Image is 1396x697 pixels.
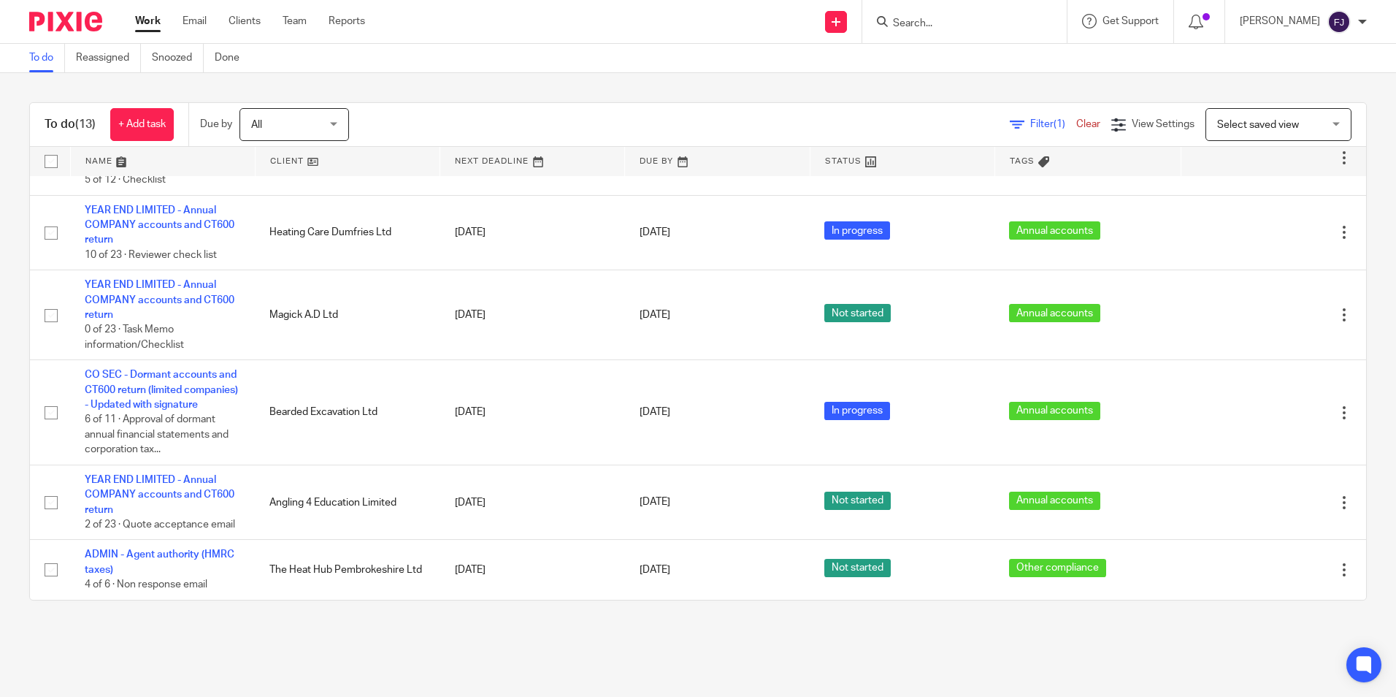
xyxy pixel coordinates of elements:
img: Pixie [29,12,102,31]
span: Get Support [1102,16,1159,26]
span: Select saved view [1217,120,1299,130]
span: Annual accounts [1009,492,1100,510]
span: [DATE] [640,565,670,575]
a: + Add task [110,108,174,141]
span: View Settings [1132,119,1194,129]
span: (1) [1054,119,1065,129]
td: The Heat Hub Pembrokeshire Ltd [255,540,440,600]
a: To do [29,44,65,72]
a: Done [215,44,250,72]
h1: To do [45,117,96,132]
input: Search [891,18,1023,31]
p: [PERSON_NAME] [1240,14,1320,28]
span: Filter [1030,119,1076,129]
a: ADMIN - Agent authority (HMRC taxes) [85,549,234,574]
span: All [251,120,262,130]
td: Magick A.D Ltd [255,270,440,360]
span: [DATE] [640,310,670,320]
td: [DATE] [440,540,625,600]
img: svg%3E [1327,10,1351,34]
td: [DATE] [440,465,625,540]
a: Reports [329,14,365,28]
a: Clear [1076,119,1100,129]
p: Due by [200,117,232,132]
a: Email [183,14,207,28]
a: Team [283,14,307,28]
span: Not started [824,492,891,510]
span: 0 of 23 · Task Memo information/Checklist [85,324,184,350]
span: [DATE] [640,227,670,237]
td: Bearded Excavation Ltd [255,360,440,465]
td: [DATE] [440,195,625,270]
td: Heating Care Dumfries Ltd [255,195,440,270]
span: In progress [824,221,890,240]
span: [DATE] [640,498,670,508]
a: CO SEC - Dormant accounts and CT600 return (limited companies) - Updated with signature [85,370,238,410]
span: [DATE] [640,408,670,418]
td: [DATE] [440,270,625,360]
a: Clients [229,14,261,28]
a: Snoozed [152,44,204,72]
span: Annual accounts [1009,221,1100,240]
span: Annual accounts [1009,402,1100,420]
a: Reassigned [76,44,141,72]
span: Annual accounts [1009,304,1100,322]
span: (13) [75,118,96,130]
span: 6 of 11 · Approval of dormant annual financial statements and corporation tax... [85,415,229,455]
span: 4 of 6 · Non response email [85,579,207,590]
span: Not started [824,559,891,577]
span: Other compliance [1009,559,1106,577]
span: 10 of 23 · Reviewer check list [85,250,217,260]
a: YEAR END LIMITED - Annual COMPANY accounts and CT600 return [85,280,234,320]
span: Tags [1010,157,1035,165]
span: In progress [824,402,890,420]
td: [DATE] [440,360,625,465]
a: Work [135,14,161,28]
a: YEAR END LIMITED - Annual COMPANY accounts and CT600 return [85,475,234,515]
span: 2 of 23 · Quote acceptance email [85,519,235,530]
td: Angling 4 Education Limited [255,465,440,540]
span: 5 of 12 · Checklist [85,175,166,185]
a: YEAR END LIMITED - Annual COMPANY accounts and CT600 return [85,205,234,245]
span: Not started [824,304,891,322]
